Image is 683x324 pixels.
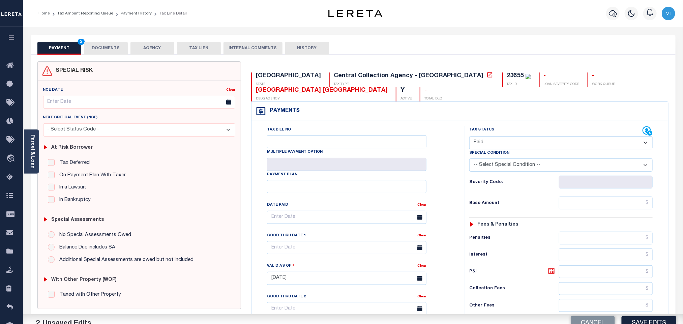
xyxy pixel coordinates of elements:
[559,232,653,244] input: $
[43,87,63,93] label: NCE Date
[56,196,91,204] label: In Bankruptcy
[559,282,653,295] input: $
[6,154,17,163] i: travel_explore
[469,201,559,206] h6: Base Amount
[177,42,221,55] button: TAX LIEN
[267,211,426,224] input: Enter Date
[478,222,518,228] h6: Fees & Penalties
[53,68,93,74] h4: SPECIAL RISK
[38,11,50,16] a: Home
[37,42,81,55] button: PAYMENT
[417,234,426,237] a: Clear
[559,265,653,278] input: $
[256,72,321,80] div: [GEOGRAPHIC_DATA]
[469,127,494,133] label: Tax Status
[559,299,653,312] input: $
[469,252,559,258] h6: Interest
[507,82,531,87] p: TAX ID
[56,231,131,239] label: No Special Assessments Owed
[267,263,295,269] label: Valid as Of
[544,82,580,87] p: LOAN SEVERITY CODE
[417,295,426,298] a: Clear
[56,159,90,167] label: Tax Deferred
[334,73,484,79] div: Central Collection Agency - [GEOGRAPHIC_DATA]
[469,180,559,185] h6: Severity Code:
[226,88,235,92] a: Clear
[51,217,104,223] h6: Special Assessments
[592,82,615,87] p: WORK QUEUE
[267,241,426,254] input: Enter Date
[267,149,323,155] label: Multiple Payment Option
[424,96,442,101] p: TOTAL DLQ
[507,73,524,79] div: 23655
[43,115,98,121] label: Next Critical Event (NCE)
[328,10,382,17] img: logo-dark.svg
[662,7,675,20] img: svg+xml;base64,PHN2ZyB4bWxucz0iaHR0cDovL3d3dy53My5vcmcvMjAwMC9zdmciIHBvaW50ZXItZXZlbnRzPSJub25lIi...
[469,267,559,276] h6: P&I
[152,10,187,17] li: Tax Line Detail
[266,108,300,114] h4: Payments
[559,248,653,261] input: $
[285,42,329,55] button: HISTORY
[267,294,306,300] label: Good Thru Date 2
[267,272,426,285] input: Enter Date
[56,184,86,192] label: In a Lawsuit
[267,202,288,208] label: Date Paid
[334,82,494,87] p: TAX TYPE
[130,42,174,55] button: AGENCY
[78,39,85,45] span: 2
[267,127,291,133] label: Tax Bill No
[559,197,653,209] input: $
[30,135,35,169] a: Parcel & Loan
[121,11,152,16] a: Payment History
[469,235,559,241] h6: Penalties
[592,72,615,80] div: -
[267,233,306,239] label: Good Thru Date 1
[267,302,426,315] input: Enter Date
[43,96,235,109] input: Enter Date
[84,42,128,55] button: DOCUMENTS
[256,82,321,87] p: STATE
[469,303,559,308] h6: Other Fees
[51,277,117,283] h6: with Other Property (WOP)
[256,87,388,94] div: [GEOGRAPHIC_DATA] [GEOGRAPHIC_DATA]
[224,42,283,55] button: INTERNAL COMMENTS
[256,96,388,101] p: DELQ AGENCY
[56,244,115,252] label: Balance Due includes SA
[56,256,194,264] label: Additional Special Assessments are owed but not Included
[56,291,121,299] label: Taxed with Other Property
[51,145,93,151] h6: At Risk Borrower
[417,264,426,268] a: Clear
[424,87,442,94] div: -
[400,87,412,94] div: Y
[56,172,126,179] label: On Payment Plan With Taxer
[544,72,580,80] div: -
[57,11,113,16] a: Tax Amount Reporting Queue
[469,286,559,291] h6: Collection Fees
[469,150,509,156] label: Special Condition
[267,172,297,178] label: Payment Plan
[400,96,412,101] p: ACTIVE
[417,203,426,207] a: Clear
